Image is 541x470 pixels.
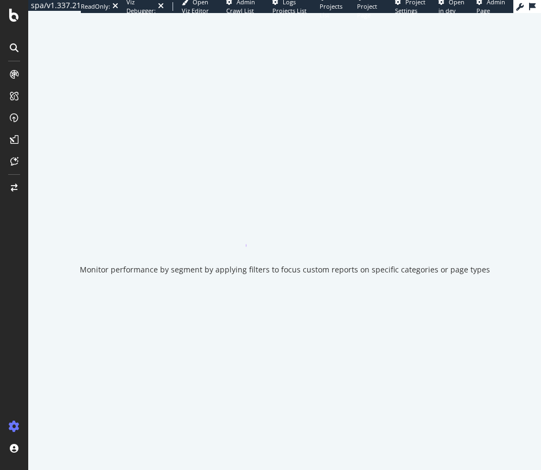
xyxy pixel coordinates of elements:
[357,2,377,19] span: Project Page
[81,2,110,11] div: ReadOnly:
[320,2,342,19] span: Projects List
[80,264,490,275] div: Monitor performance by segment by applying filters to focus custom reports on specific categories...
[246,208,324,247] div: animation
